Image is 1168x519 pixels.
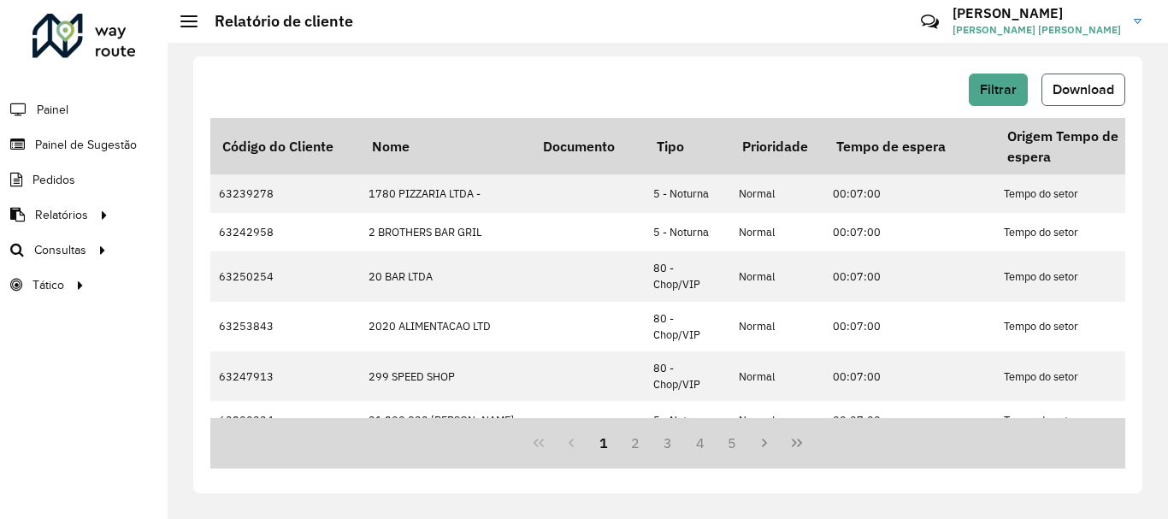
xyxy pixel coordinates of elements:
[198,12,353,31] h2: Relatório de cliente
[210,174,360,213] td: 63239278
[1053,82,1114,97] span: Download
[730,351,824,401] td: Normal
[360,118,531,174] th: Nome
[210,351,360,401] td: 63247913
[730,174,824,213] td: Normal
[645,351,730,401] td: 80 - Chop/VIP
[824,118,995,174] th: Tempo de espera
[980,82,1017,97] span: Filtrar
[730,302,824,351] td: Normal
[730,118,824,174] th: Prioridade
[645,213,730,251] td: 5 - Noturna
[210,118,360,174] th: Código do Cliente
[824,213,995,251] td: 00:07:00
[995,251,1166,301] td: Tempo do setor
[824,302,995,351] td: 00:07:00
[645,118,730,174] th: Tipo
[619,427,652,459] button: 2
[824,351,995,401] td: 00:07:00
[32,276,64,294] span: Tático
[360,302,531,351] td: 2020 ALIMENTACAO LTD
[953,22,1121,38] span: [PERSON_NAME] [PERSON_NAME]
[995,174,1166,213] td: Tempo do setor
[645,401,730,439] td: 5 - Noturna
[210,401,360,439] td: 63280334
[995,302,1166,351] td: Tempo do setor
[32,171,75,189] span: Pedidos
[824,174,995,213] td: 00:07:00
[645,251,730,301] td: 80 - Chop/VIP
[717,5,895,51] div: Críticas? Dúvidas? Elogios? Sugestões? Entre em contato conosco!
[824,251,995,301] td: 00:07:00
[781,427,813,459] button: Last Page
[911,3,948,40] a: Contato Rápido
[995,118,1166,174] th: Origem Tempo de espera
[34,241,86,259] span: Consultas
[35,136,137,154] span: Painel de Sugestão
[730,213,824,251] td: Normal
[645,174,730,213] td: 5 - Noturna
[717,427,749,459] button: 5
[995,213,1166,251] td: Tempo do setor
[360,213,531,251] td: 2 BROTHERS BAR GRIL
[210,251,360,301] td: 63250254
[995,351,1166,401] td: Tempo do setor
[824,401,995,439] td: 00:07:00
[953,5,1121,21] h3: [PERSON_NAME]
[360,251,531,301] td: 20 BAR LTDA
[684,427,717,459] button: 4
[360,351,531,401] td: 299 SPEED SHOP
[730,401,824,439] td: Normal
[587,427,620,459] button: 1
[210,302,360,351] td: 63253843
[652,427,684,459] button: 3
[360,401,531,439] td: 31.298.833 [PERSON_NAME]
[360,174,531,213] td: 1780 PIZZARIA LTDA -
[730,251,824,301] td: Normal
[969,74,1028,106] button: Filtrar
[210,213,360,251] td: 63242958
[35,206,88,224] span: Relatórios
[1041,74,1125,106] button: Download
[995,401,1166,439] td: Tempo do setor
[645,302,730,351] td: 80 - Chop/VIP
[748,427,781,459] button: Next Page
[531,118,645,174] th: Documento
[37,101,68,119] span: Painel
